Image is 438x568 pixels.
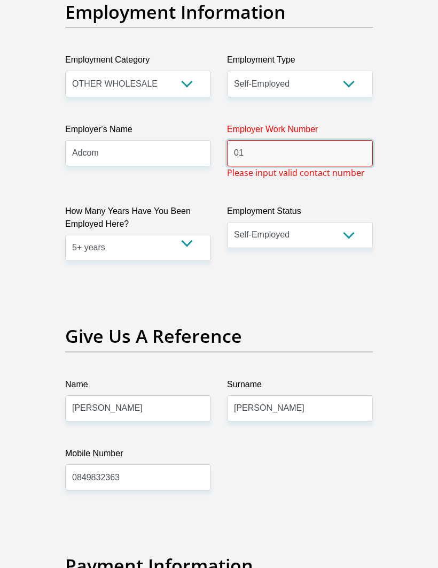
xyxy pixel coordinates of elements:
[65,395,211,421] input: Name
[65,325,373,347] h2: Give Us A Reference
[65,140,211,166] input: Employer's Name
[65,464,211,490] input: Mobile Number
[65,205,211,235] label: How Many Years Have You Been Employed Here?
[227,378,373,395] label: Surname
[65,1,373,23] h2: Employment Information
[227,205,373,222] label: Employment Status
[65,447,211,464] label: Mobile Number
[227,53,373,71] label: Employment Type
[65,378,211,395] label: Name
[227,166,365,179] span: Please input valid contact number
[65,53,211,71] label: Employment Category
[227,123,373,140] label: Employer Work Number
[227,395,373,421] input: Surname
[65,123,211,140] label: Employer's Name
[227,140,373,166] input: Employer Work Number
